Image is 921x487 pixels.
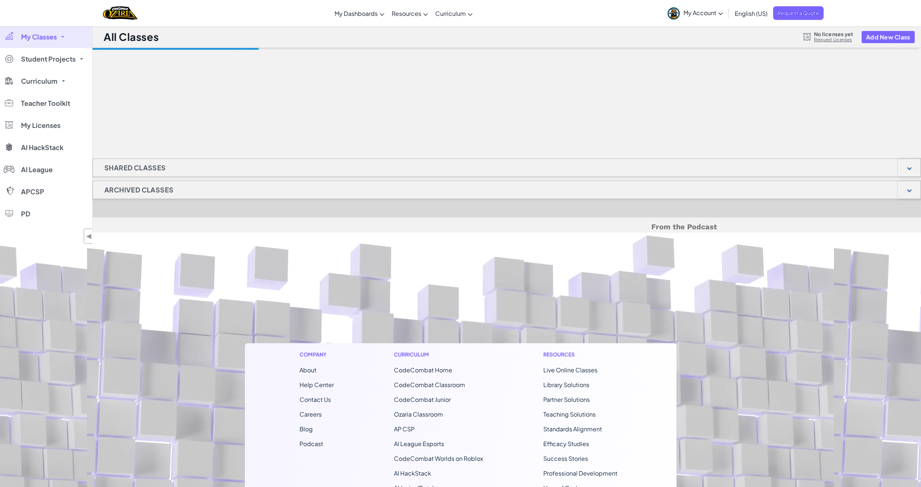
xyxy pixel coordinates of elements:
a: Live Online Classes [543,366,598,374]
span: Curriculum [435,10,466,17]
a: Standards Alignment [543,425,602,433]
h1: All Classes [104,30,159,44]
a: CodeCombat Classroom [394,381,465,389]
a: Podcast [300,440,323,448]
a: Ozaria Classroom [394,410,443,418]
span: Student Projects [21,56,76,62]
a: Library Solutions [543,381,589,389]
a: Ozaria by CodeCombat logo [103,6,137,21]
span: AI HackStack [21,144,63,151]
a: Efficacy Studies [543,440,589,448]
span: English (US) [735,10,768,17]
h1: Company [300,351,334,358]
span: Curriculum [21,78,58,84]
a: Resources [388,3,432,23]
span: My Classes [21,34,57,40]
h1: Archived Classes [93,181,185,199]
a: My Dashboards [331,3,388,23]
span: My Dashboards [335,10,378,17]
a: Curriculum [432,3,476,23]
h5: From the Podcast [297,221,717,233]
a: Careers [300,410,322,418]
a: Help Center [300,381,334,389]
span: No licenses yet [814,31,853,37]
span: AI League [21,166,53,173]
h1: Resources [543,351,622,358]
a: CodeCombat Junior [394,396,451,403]
span: My Account [683,9,723,17]
img: Home [103,6,137,21]
a: AP CSP [394,425,415,433]
a: AI HackStack [394,469,431,477]
a: English (US) [731,3,771,23]
a: My Account [664,1,727,25]
a: CodeCombat Worlds on Roblox [394,455,483,462]
a: Teaching Solutions [543,410,596,418]
img: avatar [668,7,680,20]
button: Add New Class [862,31,915,43]
a: Blog [300,425,313,433]
a: Success Stories [543,455,588,462]
h1: Curriculum [394,351,483,358]
a: Request Licenses [814,37,853,43]
a: AI League Esports [394,440,444,448]
a: Professional Development [543,469,617,477]
a: Request a Quote [773,6,824,20]
span: Resources [392,10,421,17]
h1: Shared Classes [93,159,177,177]
span: Contact Us [300,396,331,403]
span: ◀ [86,231,92,241]
span: CodeCombat Home [394,366,452,374]
span: Teacher Toolkit [21,100,70,107]
a: Partner Solutions [543,396,590,403]
span: My Licenses [21,122,60,129]
a: About [300,366,316,374]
